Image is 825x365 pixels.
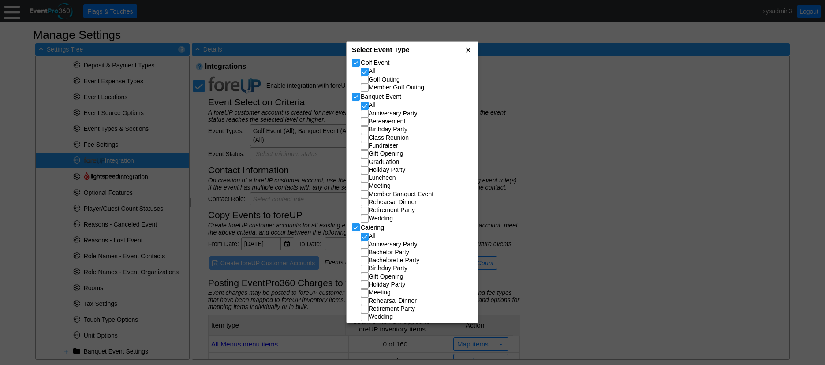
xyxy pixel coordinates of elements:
label: Rehearsal Dinner [369,198,417,205]
label: Luncheon [369,174,396,181]
span: Select Event Type [352,46,410,53]
label: Bereavement [369,118,405,125]
label: Anniversary Party [369,241,417,248]
label: Member Golf Outing [369,84,424,91]
label: Wedding [369,313,393,320]
label: Golf Event [361,59,389,66]
label: Member Banquet Event [369,190,433,197]
label: Wedding [369,215,393,222]
label: Gift Opening [369,273,403,280]
label: All [369,101,376,108]
label: All [369,67,376,74]
label: Holiday Party [369,281,405,288]
label: Holiday Party [369,166,405,173]
label: Class Reunion [369,134,409,141]
label: Retirement Party [369,305,415,312]
label: Bachelorette Party [369,257,419,264]
label: Rehearsal Dinner [369,297,417,304]
label: Retirement Party [369,206,415,213]
label: Fundraiser [369,142,398,149]
label: Bachelor Party [369,249,409,256]
label: Anniversary Party [369,110,417,117]
label: Graduation [369,158,399,165]
label: Catering [361,224,384,231]
label: Golf Outing [369,76,400,83]
label: Birthday Party [369,264,407,272]
label: Gift Opening [369,150,403,157]
label: Meeting [369,289,391,296]
label: Meeting [369,182,391,189]
label: All [369,232,376,239]
label: Banquet Event [361,93,401,100]
label: Birthday Party [369,126,407,133]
